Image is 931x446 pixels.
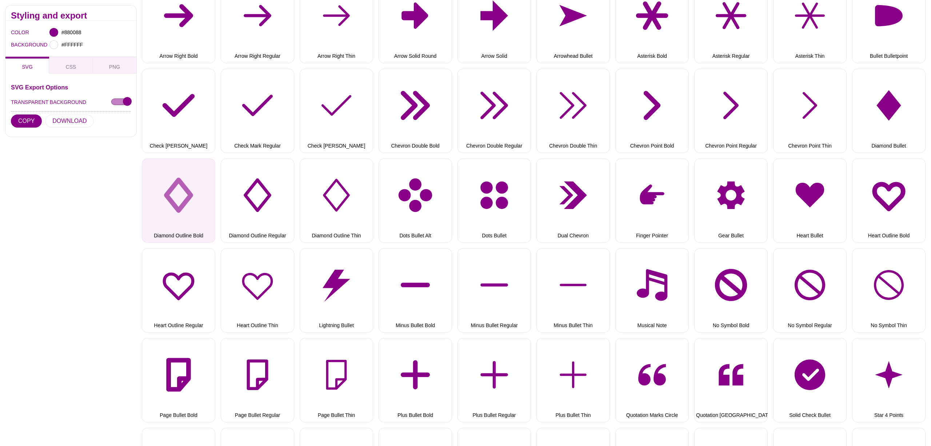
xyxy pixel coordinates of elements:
[536,158,610,243] button: Dual Chevron
[11,114,42,128] button: COPY
[11,28,20,37] label: COLOR
[221,338,294,422] button: Page Bullet Regular
[142,69,215,153] button: Check [PERSON_NAME]
[457,158,531,243] button: Dots Bullet
[142,158,215,243] button: Diamond Outline Bold
[694,69,768,153] button: Chevron Point Regular
[300,69,373,153] button: Check [PERSON_NAME]
[773,248,847,333] button: No Symbol Regular
[615,158,689,243] button: Finger Pointer
[49,57,93,73] button: CSS
[11,40,20,49] label: BACKGROUND
[852,338,926,422] button: Star 4 Points
[379,248,452,333] button: Minus Bullet Bold
[457,338,531,422] button: Plus Bullet Regular
[379,338,452,422] button: Plus Bullet Bold
[536,338,610,422] button: Plus Bullet Thin
[615,338,689,422] button: Quotation Marks Circle
[45,114,94,128] button: DOWNLOAD
[11,97,86,107] label: TRANSPARENT BACKGROUND
[615,69,689,153] button: Chevron Point Bold
[142,338,215,422] button: Page Bullet Bold
[300,158,373,243] button: Diamond Outline Thin
[221,248,294,333] button: Heart Outline Thin
[221,158,294,243] button: Diamond Outline Regular
[536,69,610,153] button: Chevron Double Thin
[109,64,120,70] span: PNG
[615,248,689,333] button: Musical Note
[379,158,452,243] button: Dots Bullet Alt
[773,69,847,153] button: Chevron Point Thin
[457,248,531,333] button: Minus Bullet Regular
[852,158,926,243] button: Heart Outline Bold
[694,158,768,243] button: Gear Bullet
[852,248,926,333] button: No Symbol Thin
[536,248,610,333] button: Minus Bullet Thin
[852,69,926,153] button: Diamond Bullet
[11,13,131,19] h2: Styling and export
[142,248,215,333] button: Heart Outline Regular
[773,158,847,243] button: Heart Bullet
[300,248,373,333] button: Lightning Bullet
[11,84,131,90] h3: SVG Export Options
[694,338,768,422] button: Quotation [GEOGRAPHIC_DATA]
[221,69,294,153] button: Check Mark Regular
[93,57,136,73] button: PNG
[773,338,847,422] button: Solid Check Bullet
[66,64,76,70] span: CSS
[379,69,452,153] button: Chevron Double Bold
[300,338,373,422] button: Page Bullet Thin
[457,69,531,153] button: Chevron Double Regular
[694,248,768,333] button: No Symbol Bold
